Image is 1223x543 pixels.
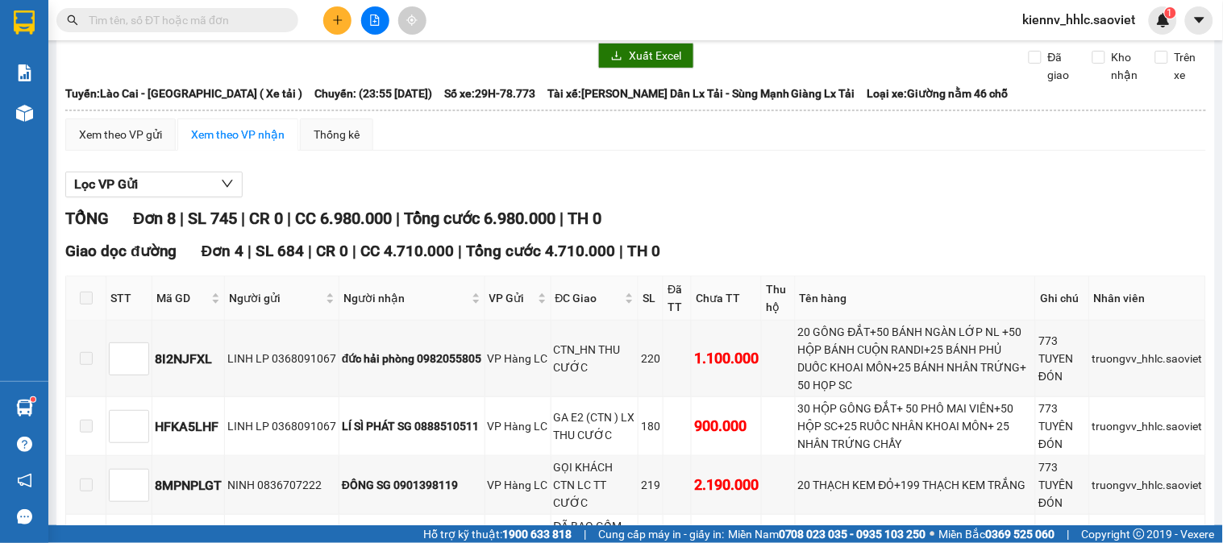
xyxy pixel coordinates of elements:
[554,408,636,444] div: GA E2 (CTN ) LX THU CƯỚC
[986,528,1055,541] strong: 0369 525 060
[314,126,360,143] div: Thống kê
[155,475,222,495] div: 8MPNPLGT
[342,350,482,367] div: đức hải phòng 0982055805
[444,85,535,102] span: Số xe: 29H-78.773
[1185,6,1213,35] button: caret-down
[287,209,291,228] span: |
[65,209,109,228] span: TỔNG
[619,242,623,260] span: |
[641,350,660,367] div: 220
[485,321,551,397] td: VP Hàng LC
[1067,525,1070,543] span: |
[1192,13,1207,27] span: caret-down
[79,126,162,143] div: Xem theo VP gửi
[1167,7,1173,19] span: 1
[485,456,551,515] td: VP Hàng LC
[227,417,336,435] div: LINH LP 0368091067
[202,242,244,260] span: Đơn 4
[406,15,418,26] span: aim
[728,525,926,543] span: Miền Nam
[152,456,225,515] td: 8MPNPLGT
[152,397,225,456] td: HFKA5LHF
[74,174,138,194] span: Lọc VP Gửi
[106,276,152,321] th: STT
[1090,276,1206,321] th: Nhân viên
[314,85,432,102] span: Chuyến: (23:55 [DATE])
[1134,528,1145,540] span: copyright
[488,350,548,367] div: VP Hàng LC
[133,209,176,228] span: Đơn 8
[295,209,392,228] span: CC 6.980.000
[1156,13,1171,27] img: icon-new-feature
[155,349,222,369] div: 8I2NJFXL
[152,321,225,397] td: 8I2NJFXL
[641,476,660,494] div: 219
[1038,400,1086,453] div: 773 TUYÊN ĐÓN
[663,276,692,321] th: Đã TT
[369,15,381,26] span: file-add
[629,47,681,64] span: Xuất Excel
[89,11,279,29] input: Tìm tên, số ĐT hoặc mã đơn
[1038,332,1086,385] div: 773 TUYEN ĐÓN
[308,242,312,260] span: |
[398,6,426,35] button: aim
[1165,7,1176,19] sup: 1
[488,476,548,494] div: VP Hàng LC
[256,242,304,260] span: SL 684
[639,276,663,321] th: SL
[555,289,622,307] span: ĐC Giao
[867,85,1009,102] span: Loại xe: Giường nằm 46 chỗ
[16,400,33,417] img: warehouse-icon
[423,525,572,543] span: Hỗ trợ kỹ thuật:
[67,15,78,26] span: search
[466,242,615,260] span: Tổng cước 4.710.000
[485,397,551,456] td: VP Hàng LC
[1105,48,1145,84] span: Kho nhận
[249,209,283,228] span: CR 0
[554,458,636,512] div: GỌI KHÁCH CTN LC TT CƯỚC
[404,209,555,228] span: Tổng cước 6.980.000
[798,323,1034,394] div: 20 GÔNG ĐẮT+50 BÁNH NGÀN LỚP NL +50 HỘP BÁNH CUỘN RANDI+25 BÁNH PHỦ DUỐC KHOAI MÔN+25 BÁNH NHÂN T...
[17,437,32,452] span: question-circle
[598,525,724,543] span: Cung cấp máy in - giấy in:
[488,417,548,435] div: VP Hàng LC
[1168,48,1207,84] span: Trên xe
[361,6,389,35] button: file-add
[779,528,926,541] strong: 0708 023 035 - 0935 103 250
[568,209,601,228] span: TH 0
[227,476,336,494] div: NINH 0836707222
[65,172,243,197] button: Lọc VP Gửi
[694,415,759,437] div: 900.000
[241,209,245,228] span: |
[14,10,35,35] img: logo-vxr
[611,50,622,63] span: download
[221,177,234,190] span: down
[641,417,660,435] div: 180
[694,347,759,370] div: 1.100.000
[798,476,1034,494] div: 20 THẠCH KEM ĐỎ+199 THẠCH KEM TRẮNG
[930,531,935,537] span: ⚪️
[396,209,400,228] span: |
[248,242,252,260] span: |
[560,209,564,228] span: |
[1038,458,1086,512] div: 773 TUYÊN ĐÓN
[180,209,184,228] span: |
[227,350,336,367] div: LINH LP 0368091067
[1092,350,1203,367] div: truongvv_hhlc.saoviet
[458,242,462,260] span: |
[1092,476,1203,494] div: truongvv_hhlc.saoviet
[229,289,322,307] span: Người gửi
[502,528,572,541] strong: 1900 633 818
[1042,48,1080,84] span: Đã giao
[332,15,343,26] span: plus
[16,105,33,122] img: warehouse-icon
[798,400,1034,453] div: 30 HỘP GÔNG ĐẮT+ 50 PHÔ MAI VIÊN+50 HỘP SC+25 RUỐC NHÂN KHOAI MÔN+ 25 NHÂN TRỨNG CHẨY
[694,474,759,496] div: 2.190.000
[155,417,222,437] div: HFKA5LHF
[584,525,586,543] span: |
[316,242,348,260] span: CR 0
[796,276,1037,321] th: Tên hàng
[939,525,1055,543] span: Miền Bắc
[1010,10,1149,30] span: kiennv_hhlc.saoviet
[342,417,482,435] div: LÍ SÌ PHÁT SG 0888510511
